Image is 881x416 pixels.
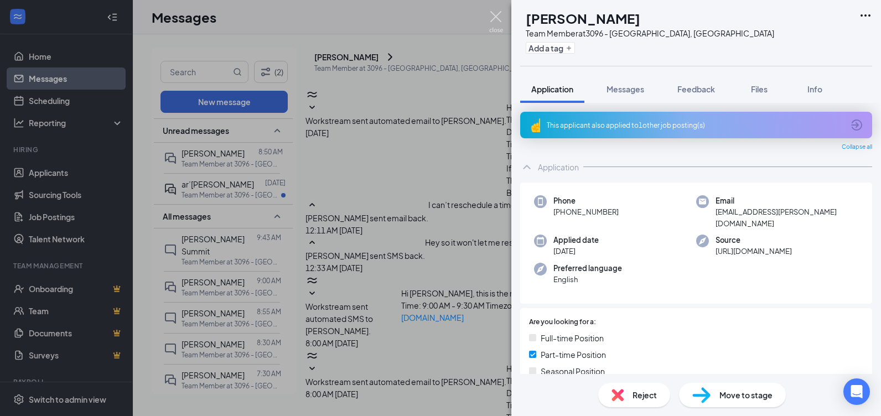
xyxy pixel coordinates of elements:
[716,195,858,206] span: Email
[677,84,715,94] span: Feedback
[541,349,606,361] span: Part-time Position
[553,206,619,217] span: [PHONE_NUMBER]
[541,332,604,344] span: Full-time Position
[520,160,533,174] svg: ChevronUp
[607,84,644,94] span: Messages
[553,274,622,285] span: English
[716,235,792,246] span: Source
[529,317,596,327] span: Are you looking for a:
[716,246,792,257] span: [URL][DOMAIN_NAME]
[843,378,870,405] div: Open Intercom Messenger
[538,162,579,173] div: Application
[850,118,863,132] svg: ArrowCircle
[553,263,622,274] span: Preferred language
[807,84,822,94] span: Info
[553,195,619,206] span: Phone
[526,9,640,28] h1: [PERSON_NAME]
[566,45,572,51] svg: Plus
[859,9,872,22] svg: Ellipses
[526,42,575,54] button: PlusAdd a tag
[553,235,599,246] span: Applied date
[541,365,605,377] span: Seasonal Position
[716,206,858,229] span: [EMAIL_ADDRESS][PERSON_NAME][DOMAIN_NAME]
[553,246,599,257] span: [DATE]
[842,143,872,152] span: Collapse all
[751,84,768,94] span: Files
[547,121,843,130] div: This applicant also applied to 1 other job posting(s)
[719,389,773,401] span: Move to stage
[633,389,657,401] span: Reject
[531,84,573,94] span: Application
[526,28,774,39] div: Team Member at 3096 - [GEOGRAPHIC_DATA], [GEOGRAPHIC_DATA]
